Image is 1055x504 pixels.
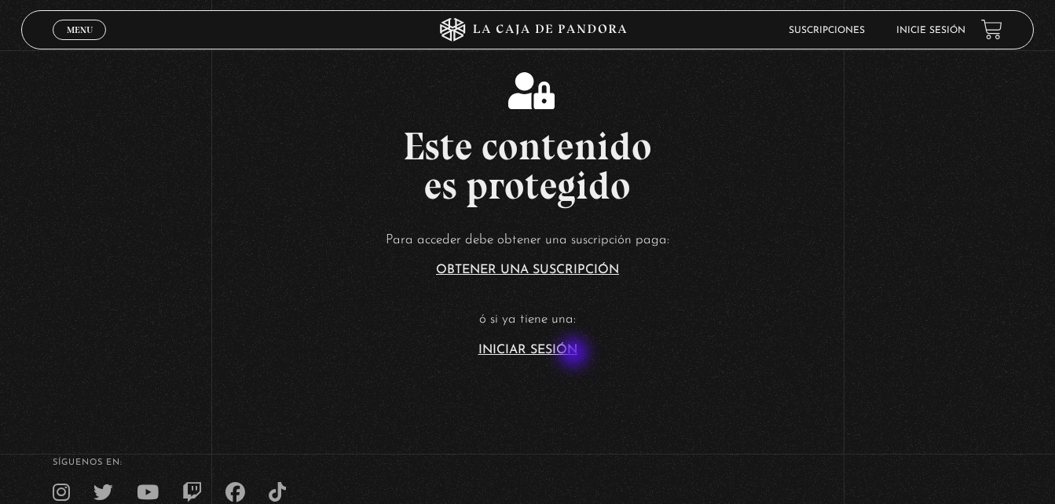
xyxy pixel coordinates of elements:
a: Iniciar Sesión [478,344,577,356]
span: Menu [67,25,93,35]
a: View your shopping cart [981,19,1002,40]
a: Inicie sesión [896,26,965,35]
span: Cerrar [61,38,98,49]
h4: SÍguenos en: [53,458,1002,467]
a: Suscripciones [789,26,865,35]
a: Obtener una suscripción [436,264,619,276]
